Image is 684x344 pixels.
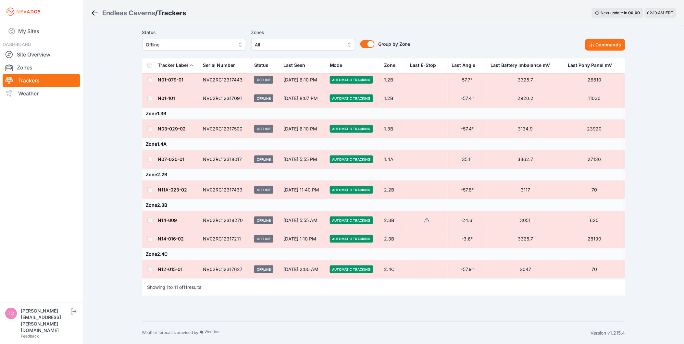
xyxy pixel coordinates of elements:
div: Last Seen [283,57,322,73]
td: 70 [564,181,625,199]
div: Last E-Stop [410,62,436,68]
td: 3117 [487,181,564,199]
a: N01-101 [158,95,175,101]
span: Offline [254,216,273,224]
span: Automatic Tracking [330,125,373,133]
div: Weather forecasts provided by [142,330,591,336]
a: N12-015-01 [158,266,183,272]
a: N14-009 [158,217,177,223]
a: Weather [3,87,80,100]
span: 02:10 AM [647,10,665,15]
td: -57.4° [448,120,487,138]
td: 2.4C [380,260,406,279]
span: 11 [184,284,188,290]
td: -57.8° [448,181,487,199]
button: Last E-Stop [410,57,441,73]
span: Offline [254,186,273,194]
h3: Trackers [158,8,186,18]
td: 11030 [564,89,625,108]
label: Status [142,29,246,36]
a: Trackers [3,74,80,87]
span: Automatic Tracking [330,235,373,243]
td: 1.3B [380,120,406,138]
button: Last Battery Imbalance mV [491,57,555,73]
a: N01-079-01 [158,77,184,82]
span: Automatic Tracking [330,76,373,84]
a: N11A-023-02 [158,187,187,192]
td: 3047 [487,260,564,279]
td: [DATE] 5:55 PM [280,150,326,169]
td: 3134.9 [487,120,564,138]
td: -57.4° [448,89,487,108]
div: 00 : 00 [628,10,640,16]
td: NV02RC12317443 [199,71,251,89]
span: All [255,41,342,49]
button: Last Angle [452,57,480,73]
span: Offline [254,94,273,102]
button: Mode [330,57,348,73]
nav: Breadcrumb [91,5,186,21]
td: 35.1° [448,150,487,169]
td: 1.4A [380,150,406,169]
span: / [155,8,158,18]
span: Automatic Tracking [330,94,373,102]
button: Status [254,57,274,73]
td: 3051 [487,211,564,230]
p: Showing to of results [147,284,202,290]
button: Last Pony Panel mV [568,57,617,73]
div: Mode [330,62,342,68]
span: EDT [666,10,674,15]
td: [DATE] 1:10 PM [280,230,326,248]
span: 11 [174,284,178,290]
td: [DATE] 2:00 AM [280,260,326,279]
a: Endless Caverns [102,8,155,18]
td: NV02RC12318270 [199,211,251,230]
td: 27130 [564,150,625,169]
button: Zone [384,57,401,73]
td: 620 [564,211,625,230]
a: Zones [3,61,80,74]
td: 70 [564,260,625,279]
td: Zone 1.4A [142,138,625,150]
span: Automatic Tracking [330,155,373,163]
button: Offline [142,39,246,51]
td: -57.9° [448,260,487,279]
div: Last Battery Imbalance mV [491,62,550,68]
td: NV02RC12317211 [199,230,251,248]
td: Zone 2.3B [142,199,625,211]
div: Version v1.215.4 [591,330,625,336]
div: Status [254,62,268,68]
td: 3362.7 [487,150,564,169]
span: DASHBOARD [3,42,31,47]
td: 26610 [564,71,625,89]
img: Nevados [5,6,42,17]
span: Automatic Tracking [330,265,373,273]
label: Zones [251,29,355,36]
td: 3325.7 [487,71,564,89]
button: Tracker Label [158,57,193,73]
span: Automatic Tracking [330,186,373,194]
a: My Sites [3,23,80,39]
span: Offline [254,265,273,273]
img: tomasz.barcz@energix-group.com [5,308,17,319]
div: Last Pony Panel mV [568,62,612,68]
a: N03-029-02 [158,126,186,131]
span: Offline [254,155,273,163]
td: NV02RC12318017 [199,150,251,169]
td: [DATE] 6:10 PM [280,120,326,138]
span: Automatic Tracking [330,216,373,224]
span: Next update in [601,10,628,15]
td: [DATE] 8:07 PM [280,89,326,108]
div: Last Angle [452,62,475,68]
td: 3325.7 [487,230,564,248]
td: NV02RC12317500 [199,120,251,138]
a: Site Overview [3,48,80,61]
span: Group by Zone [379,41,410,47]
td: [DATE] 6:10 PM [280,71,326,89]
td: 28190 [564,230,625,248]
td: NV02RC12317433 [199,181,251,199]
td: -3.6° [448,230,487,248]
td: 2.3B [380,230,406,248]
td: [DATE] 11:40 PM [280,181,326,199]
